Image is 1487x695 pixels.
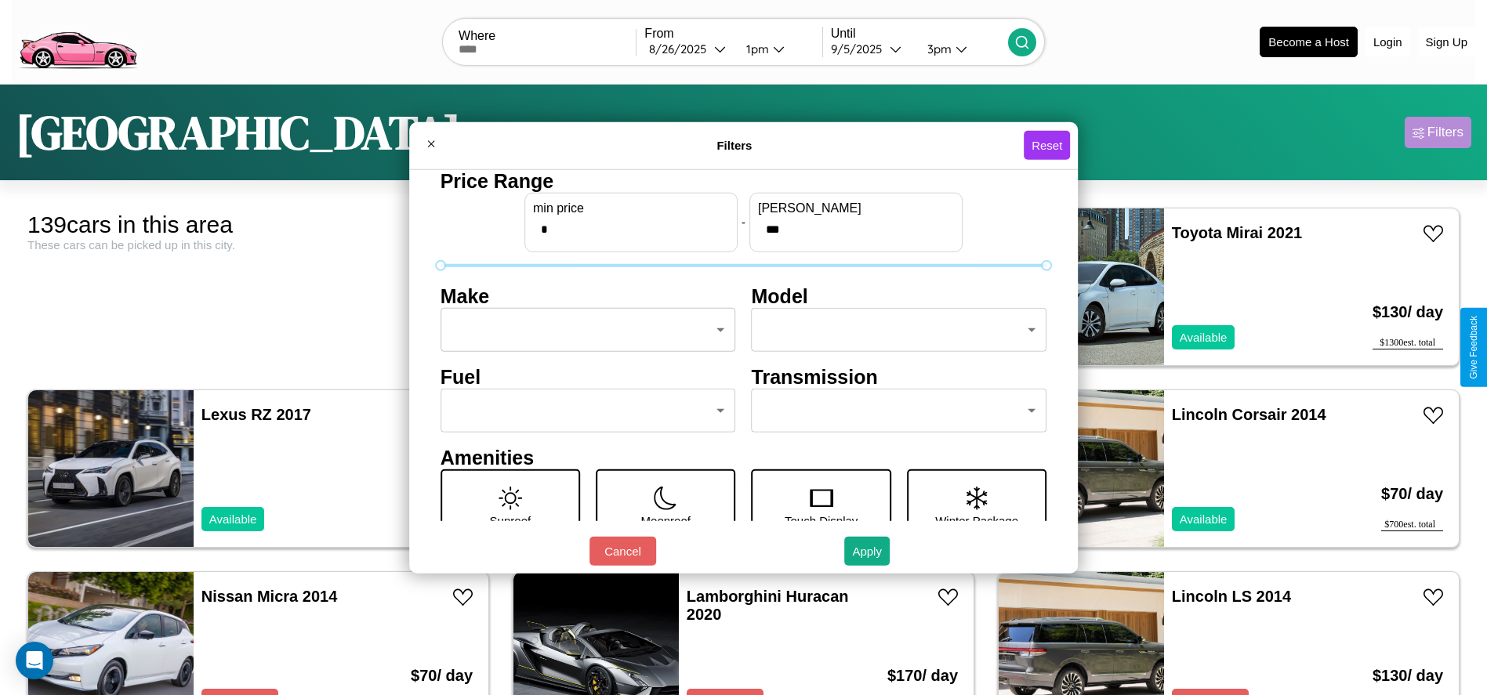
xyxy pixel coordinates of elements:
[201,588,337,605] a: Nissan Micra 2014
[758,201,954,215] label: [PERSON_NAME]
[27,238,489,252] div: These cars can be picked up in this city.
[441,284,736,307] h4: Make
[27,212,489,238] div: 139 cars in this area
[589,537,656,566] button: Cancel
[742,212,745,233] p: -
[935,509,1018,530] p: Winter Package
[915,41,1008,57] button: 3pm
[1427,125,1463,140] div: Filters
[687,588,849,623] a: Lamborghini Huracan 2020
[644,41,733,57] button: 8/26/2025
[16,642,53,679] div: Open Intercom Messenger
[459,29,636,43] label: Where
[201,406,311,423] a: Lexus RZ 2017
[844,537,890,566] button: Apply
[1172,224,1302,241] a: Toyota Mirai 2021
[533,201,729,215] label: min price
[1405,117,1471,148] button: Filters
[919,42,956,56] div: 3pm
[490,509,531,530] p: Sunroof
[1180,509,1228,530] p: Available
[1373,288,1443,337] h3: $ 130 / day
[445,139,1024,152] h4: Filters
[1172,588,1291,605] a: Lincoln LS 2014
[441,365,736,388] h4: Fuel
[752,365,1047,388] h4: Transmission
[1366,27,1410,56] button: Login
[441,446,1047,469] h4: Amenities
[752,284,1047,307] h4: Model
[1260,27,1358,57] button: Become a Host
[16,100,461,165] h1: [GEOGRAPHIC_DATA]
[641,509,691,530] p: Moonroof
[831,42,890,56] div: 9 / 5 / 2025
[1381,469,1443,519] h3: $ 70 / day
[734,41,822,57] button: 1pm
[785,509,858,530] p: Touch Display
[1468,316,1479,379] div: Give Feedback
[831,27,1008,41] label: Until
[1180,327,1228,348] p: Available
[1024,131,1070,160] button: Reset
[1381,519,1443,531] div: $ 700 est. total
[1418,27,1475,56] button: Sign Up
[209,509,257,530] p: Available
[738,42,773,56] div: 1pm
[441,169,1047,192] h4: Price Range
[1172,406,1326,423] a: Lincoln Corsair 2014
[644,27,821,41] label: From
[1373,337,1443,349] div: $ 1300 est. total
[649,42,714,56] div: 8 / 26 / 2025
[12,8,143,73] img: logo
